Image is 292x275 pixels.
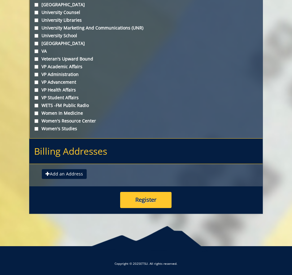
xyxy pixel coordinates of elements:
label: University Marketing and Communications (UNR) [34,25,258,31]
label: VP Student Affairs [34,95,258,101]
button: Register [120,192,172,208]
label: University Libraries [34,17,258,23]
label: VA [34,48,258,54]
label: Women's Studies [34,126,258,132]
label: Women in Medicine [34,110,258,116]
label: University School [34,33,258,39]
label: [GEOGRAPHIC_DATA] [34,2,258,8]
label: Women's Resource Center [34,118,258,124]
label: VP Academic Affairs [34,64,258,70]
button: Add an Address [42,169,87,179]
label: [GEOGRAPHIC_DATA] [34,40,258,47]
label: VP Administration [34,71,258,78]
label: VP Advancement [34,79,258,85]
label: University Counsel [34,9,258,16]
label: VP Health Affairs [34,87,258,93]
h2: Billing Addresses [29,139,263,164]
label: Veteran's Upward Bound [34,56,258,62]
a: ETSU [140,261,148,266]
label: WETS -FM Public Radio [34,102,258,109]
